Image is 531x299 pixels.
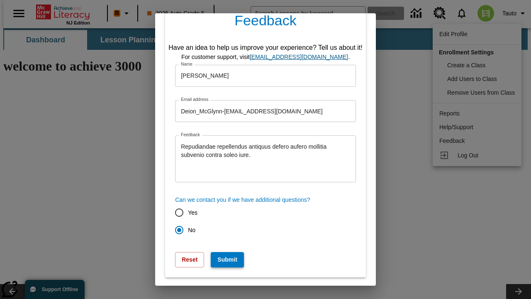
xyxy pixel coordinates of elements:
a: support, will open in new browser tab [250,54,348,60]
div: contact-permission [175,204,356,239]
button: Submit [211,252,244,267]
button: Reset [175,252,204,267]
div: For customer support, visit . [168,53,363,61]
h4: Feedback [165,5,366,39]
label: Email address [181,96,209,103]
span: Yes [188,208,197,217]
div: Have an idea to help us improve your experience? Tell us about it! [168,43,363,53]
span: No [188,226,195,235]
label: Feedback [181,132,200,138]
label: Name [181,61,192,67]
